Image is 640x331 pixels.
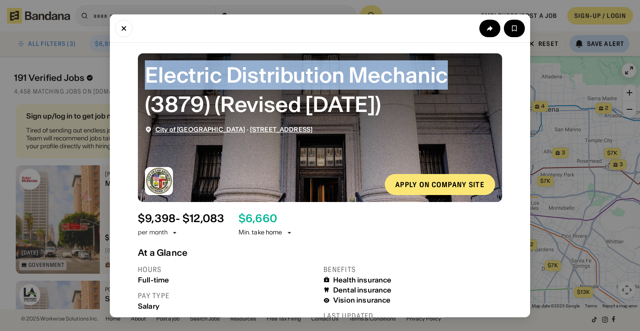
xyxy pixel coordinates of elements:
[155,125,313,133] div: ·
[155,125,246,133] a: City of [GEOGRAPHIC_DATA]
[239,212,277,225] div: $ 6,660
[250,125,313,133] a: [STREET_ADDRESS]
[138,275,316,284] div: Full-time
[138,291,316,300] div: Pay type
[324,265,502,274] div: Benefits
[138,302,316,310] div: Salary
[138,212,225,225] div: $ 9,398 - $12,083
[115,19,133,37] button: Close
[324,311,502,321] div: Last updated
[138,265,316,274] div: Hours
[333,296,391,304] div: Vision insurance
[333,286,392,294] div: Dental insurance
[333,275,392,284] div: Health insurance
[138,228,168,237] div: per month
[395,181,485,188] div: Apply on company site
[145,60,495,118] div: Electric Distribution Mechanic (3879) (Revised 2/6/25)
[138,247,502,258] div: At a Glance
[239,228,293,237] div: Min. take home
[145,167,173,195] img: City of Los Angeles logo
